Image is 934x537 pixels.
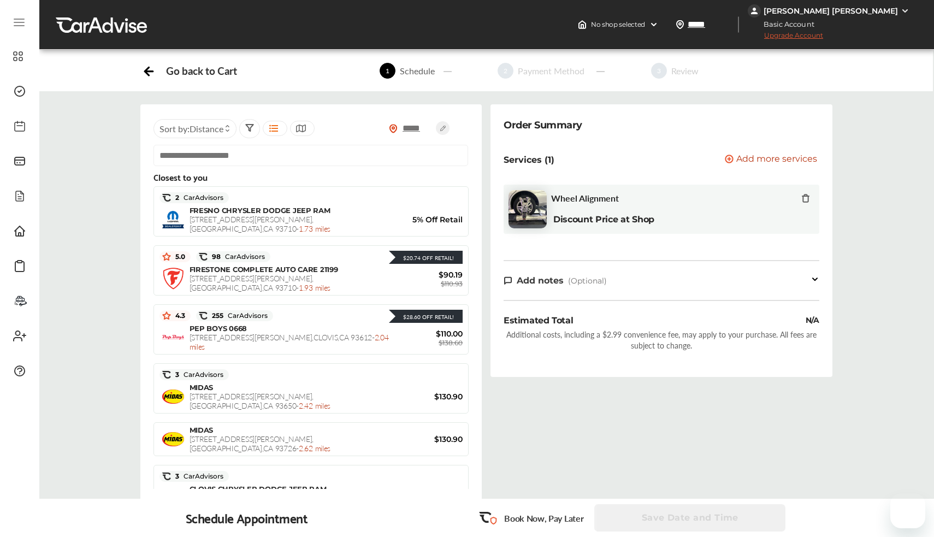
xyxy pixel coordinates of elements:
img: caradvise_icon.5c74104a.svg [199,311,208,320]
span: 1 [380,63,395,79]
span: MIDAS [190,383,214,392]
span: 3 [171,472,223,481]
div: Estimated Total [504,314,573,327]
span: PEP BOYS 0668 [190,324,247,333]
div: N/A [806,314,819,327]
span: 3 [651,63,667,79]
iframe: Button to launch messaging window [890,493,925,528]
p: Services (1) [504,155,554,165]
span: Wheel Alignment [551,193,619,203]
div: Order Summary [504,117,582,133]
span: 2.04 miles [190,332,389,352]
div: [PERSON_NAME] [PERSON_NAME] [764,6,898,16]
span: 2.62 miles [299,442,330,453]
div: Schedule Appointment [186,510,308,526]
p: Book Now, Pay Later [504,512,583,524]
span: (Optional) [568,276,607,286]
span: Distance [190,122,223,135]
span: [STREET_ADDRESS][PERSON_NAME] , [GEOGRAPHIC_DATA] , CA 93726 - [190,433,331,453]
img: note-icon.db9493fa.svg [504,276,512,285]
img: jVpblrzwTbfkPYzPPzSLxeg0AAAAASUVORK5CYII= [748,4,761,17]
span: $130.90 [397,434,463,444]
span: CarAdvisors [221,253,265,261]
span: 4.3 [171,311,185,320]
button: Add more services [725,155,817,165]
span: No shop selected [591,20,645,29]
span: 2 [498,63,513,79]
span: $138.60 [439,339,463,347]
img: wheel-alignment-thumb.jpg [509,190,547,228]
span: Basic Account [749,19,823,30]
span: FIRESTONE COMPLETE AUTO CARE 21199 [190,265,338,274]
span: CarAdvisors [179,473,223,480]
div: $20.74 Off Retail! [398,254,454,262]
span: 1.93 miles [299,282,330,293]
span: 1.73 miles [299,223,330,234]
span: Sort by : [159,122,223,135]
span: Upgrade Account [748,31,823,45]
span: CLOVIS CHRYSLER DODGE JEEP RAM [190,485,327,493]
img: logo-firestone.png [162,268,184,290]
img: caradvise_icon.5c74104a.svg [199,252,208,261]
img: caradvise_icon.5c74104a.svg [162,472,171,481]
img: location_vector.a44bc228.svg [676,20,684,29]
img: header-home-logo.8d720a4f.svg [578,20,587,29]
span: $110.93 [441,280,463,288]
div: Review [667,64,703,77]
span: $110.00 [397,329,463,339]
img: header-divider.bc55588e.svg [738,16,739,33]
span: $90.19 [397,270,463,280]
span: $130.90 [397,392,463,402]
div: Closest to you [153,172,469,182]
img: location_vector_orange.38f05af8.svg [389,124,398,133]
span: CarAdvisors [223,312,268,320]
img: caradvise_icon.5c74104a.svg [162,370,171,379]
span: [STREET_ADDRESS][PERSON_NAME] , [GEOGRAPHIC_DATA] , CA 93710 - [190,273,331,293]
b: Discount Price at Shop [553,214,654,225]
span: 2.42 miles [299,400,330,411]
span: CarAdvisors [179,194,223,202]
img: star_icon.59ea9307.svg [162,311,171,320]
span: 5% Off Retail [397,215,463,225]
img: header-down-arrow.9dd2ce7d.svg [649,20,658,29]
div: Go back to Cart [166,64,237,77]
div: Additional costs, including a $2.99 convenience fee, may apply to your purchase. All fees are sub... [504,329,819,351]
img: WGsFRI8htEPBVLJbROoPRyZpYNWhNONpIPPETTm6eUC0GeLEiAAAAAElFTkSuQmCC [901,7,909,15]
img: Midas+Logo_RGB.png [162,390,184,403]
span: 5.0 [171,252,185,261]
span: 255 [208,311,268,320]
span: [STREET_ADDRESS][PERSON_NAME] , CLOVIS , CA 93612 - [190,332,389,352]
img: Midas+Logo_RGB.png [162,432,184,446]
img: caradvise_icon.5c74104a.svg [162,193,171,202]
div: $28.60 Off Retail! [398,313,454,321]
span: CarAdvisors [179,371,223,379]
span: 2 [171,193,223,202]
span: MIDAS [190,426,214,434]
span: FRESNO CHRYSLER DODGE JEEP RAM [190,206,330,215]
div: Payment Method [513,64,589,77]
span: Add notes [517,275,564,286]
img: star_icon.59ea9307.svg [162,252,171,261]
span: 3 [171,370,223,379]
span: [STREET_ADDRESS][PERSON_NAME] , [GEOGRAPHIC_DATA] , CA 93650 - [190,391,331,411]
img: logo-mopar.png [162,211,184,228]
span: 98 [208,252,265,261]
img: logo-pepboys.png [162,327,184,349]
span: [STREET_ADDRESS][PERSON_NAME] , [GEOGRAPHIC_DATA] , CA 93710 - [190,214,331,234]
span: Add more services [736,155,817,165]
div: Schedule [395,64,439,77]
a: Add more services [725,155,819,165]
